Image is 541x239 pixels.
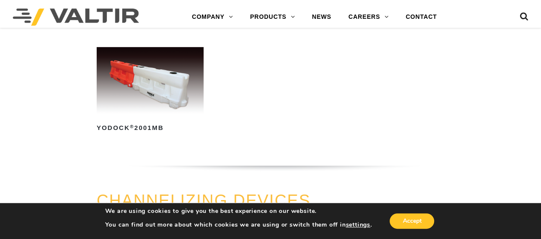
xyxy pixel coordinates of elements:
[242,9,304,26] a: PRODUCTS
[390,213,434,229] button: Accept
[303,9,340,26] a: NEWS
[13,9,139,26] img: Valtir
[97,192,310,209] a: CHANNELIZING DEVICES
[183,9,242,26] a: COMPANY
[130,124,134,129] sup: ®
[105,207,372,215] p: We are using cookies to give you the best experience on our website.
[346,221,370,229] button: settings
[97,47,204,135] a: Yodock®2001MB
[340,9,397,26] a: CAREERS
[97,121,204,135] h2: Yodock 2001MB
[105,221,372,229] p: You can find out more about which cookies we are using or switch them off in .
[397,9,445,26] a: CONTACT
